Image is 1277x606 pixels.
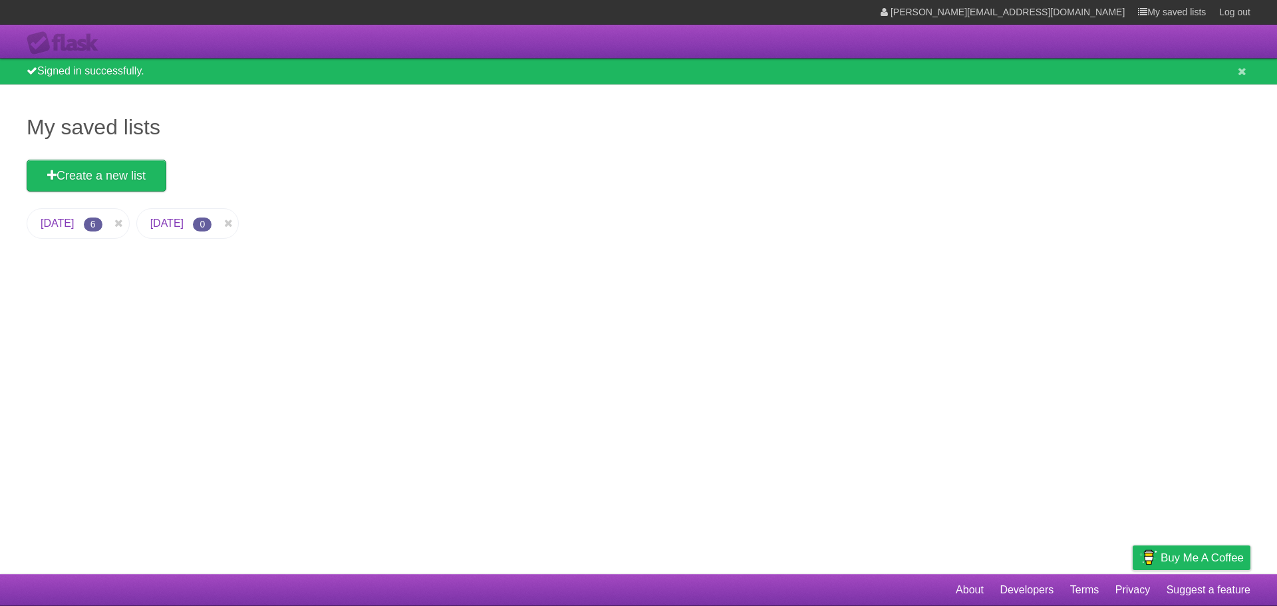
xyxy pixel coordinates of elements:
a: Privacy [1115,577,1150,603]
span: 0 [193,218,212,231]
span: 6 [84,218,102,231]
a: Buy me a coffee [1133,545,1250,570]
a: [DATE] [150,218,184,229]
div: Flask [27,31,106,55]
span: Buy me a coffee [1161,546,1244,569]
a: Create a new list [27,160,166,192]
a: Terms [1070,577,1099,603]
img: Buy me a coffee [1139,546,1157,569]
a: Developers [1000,577,1054,603]
a: About [956,577,984,603]
a: Suggest a feature [1167,577,1250,603]
h1: My saved lists [27,111,1250,143]
a: [DATE] [41,218,74,229]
